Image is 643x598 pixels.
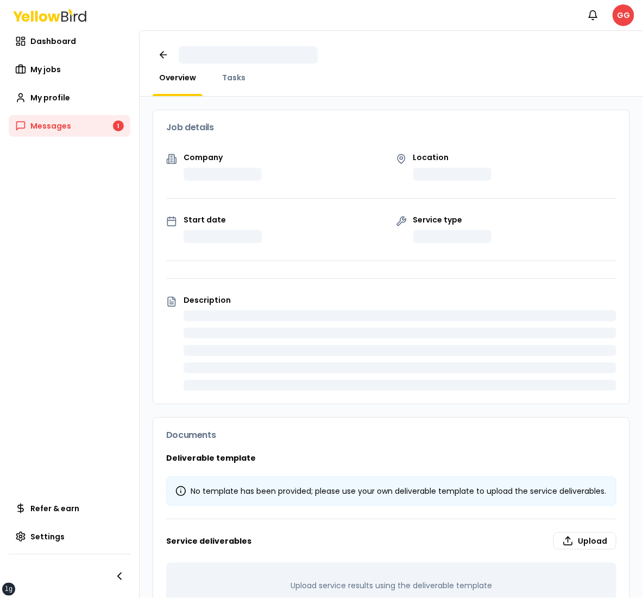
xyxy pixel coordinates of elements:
a: Overview [153,72,203,83]
a: Settings [9,526,130,548]
h3: Documents [166,431,616,440]
p: Start date [184,216,262,224]
label: Upload [553,532,616,550]
a: Refer & earn [9,498,130,519]
a: My jobs [9,59,130,80]
p: Description [184,296,616,304]
span: My jobs [30,64,61,75]
span: Messages [30,120,71,131]
span: Tasks [222,72,245,83]
span: My profile [30,92,70,103]
div: No template has been provided; please use your own deliverable template to upload the service del... [175,486,607,497]
span: Refer & earn [30,503,79,514]
a: Tasks [216,72,252,83]
p: Company [184,154,262,161]
a: Messages1 [9,115,130,137]
div: 1 [113,120,124,131]
span: Settings [30,531,65,542]
h3: Job details [166,123,616,132]
p: Service type [413,216,491,224]
p: Location [413,154,491,161]
h3: Service deliverables [166,532,616,550]
span: Overview [159,72,196,83]
span: GG [613,4,634,26]
a: Dashboard [9,30,130,52]
a: My profile [9,87,130,109]
h3: Deliverable template [166,453,616,463]
span: Dashboard [30,36,76,47]
div: lg [5,585,12,594]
